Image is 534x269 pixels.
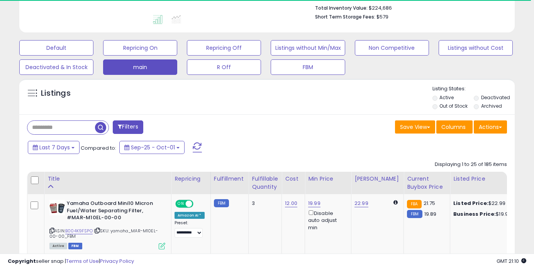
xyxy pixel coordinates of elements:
b: Total Inventory Value: [315,5,368,11]
button: Repricing On [103,40,177,56]
img: 41hitF6jwdL._SL40_.jpg [49,200,65,215]
a: Privacy Policy [100,257,134,265]
b: Yamaha Outboard Mini10 Micron Fuel/Water Separating Filter, #MAR-M10EL-00-00 [67,200,161,223]
b: Listed Price: [453,200,488,207]
button: R Off [187,59,261,75]
span: | SKU: yamaha_MAR-M10EL-00-00_FBM [49,228,158,239]
p: Listing States: [432,85,515,93]
div: Listed Price [453,175,520,183]
small: FBM [407,210,422,218]
a: Terms of Use [66,257,99,265]
button: Filters [113,120,143,134]
span: Compared to: [81,144,116,152]
div: Title [47,175,168,183]
span: Columns [441,123,466,131]
span: OFF [192,201,205,207]
button: Last 7 Days [28,141,80,154]
div: Disable auto adjust min [308,209,345,231]
span: 2025-10-9 21:10 GMT [497,257,526,265]
span: All listings currently available for purchase on Amazon [49,243,67,249]
small: FBA [407,200,421,208]
span: 21.75 [424,200,436,207]
div: 3 [252,200,276,207]
span: FBM [68,243,82,249]
div: Fulfillable Quantity [252,175,278,191]
b: Short Term Storage Fees: [315,14,375,20]
div: [PERSON_NAME] [354,175,400,183]
a: B004K9FSPO [65,228,93,234]
span: ON [176,201,186,207]
a: 19.99 [308,200,320,207]
button: Columns [436,120,473,134]
div: Cost [285,175,302,183]
div: Min Price [308,175,348,183]
button: FBM [271,59,345,75]
div: Preset: [175,220,205,238]
button: Deactivated & In Stock [19,59,93,75]
span: 19.89 [424,210,437,218]
b: Business Price: [453,210,496,218]
a: 22.99 [354,200,368,207]
div: Fulfillment [214,175,245,183]
li: $224,686 [315,3,501,12]
label: Deactivated [481,94,510,101]
button: Sep-25 - Oct-01 [119,141,185,154]
button: Default [19,40,93,56]
span: Last 7 Days [39,144,70,151]
button: Repricing Off [187,40,261,56]
div: seller snap | | [8,258,134,265]
div: ASIN: [49,200,165,249]
label: Active [439,94,454,101]
button: main [103,59,177,75]
strong: Copyright [8,257,36,265]
div: $19.99 [453,211,517,218]
span: Sep-25 - Oct-01 [131,144,175,151]
small: FBM [214,199,229,207]
label: Archived [481,103,502,109]
button: Non Competitive [355,40,429,56]
label: Out of Stock [439,103,468,109]
span: $579 [376,13,388,20]
div: Displaying 1 to 25 of 185 items [435,161,507,168]
h5: Listings [41,88,71,99]
div: Current Buybox Price [407,175,447,191]
div: $22.99 [453,200,517,207]
button: Listings without Cost [439,40,513,56]
a: 12.00 [285,200,297,207]
button: Save View [395,120,435,134]
button: Listings without Min/Max [271,40,345,56]
button: Actions [474,120,507,134]
div: Repricing [175,175,207,183]
div: Amazon AI * [175,212,205,219]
